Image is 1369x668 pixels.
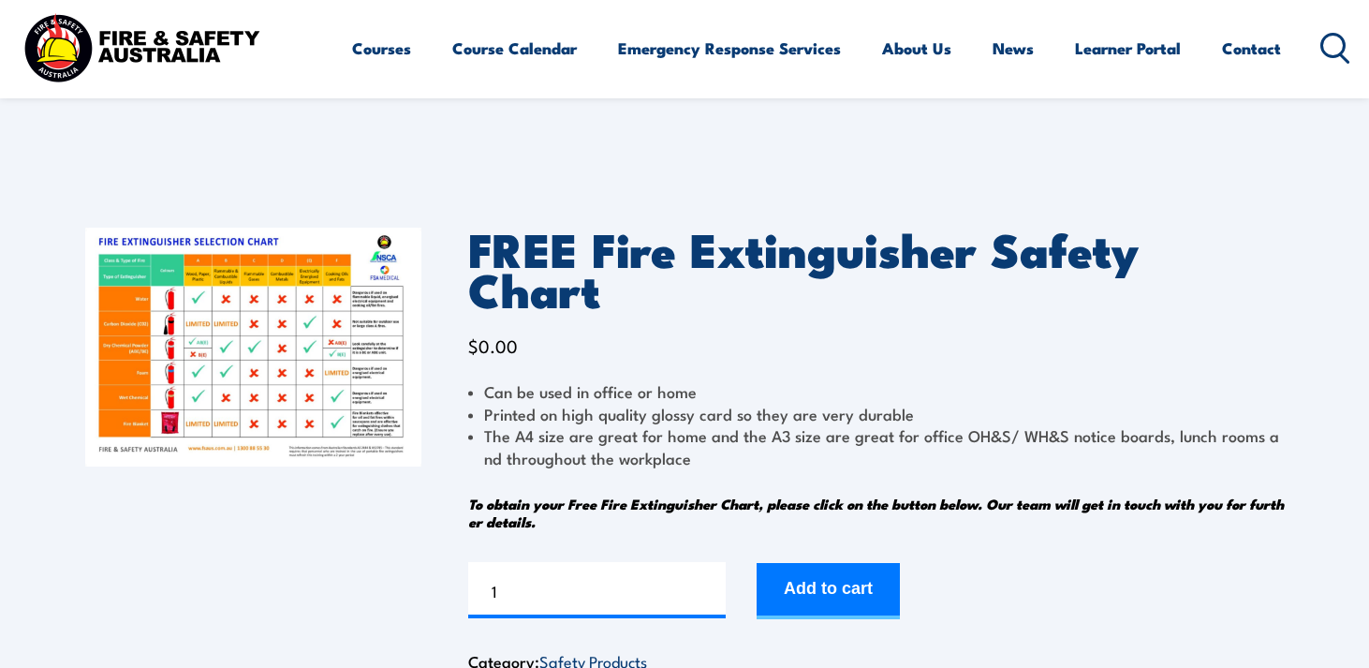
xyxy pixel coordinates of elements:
a: About Us [882,23,951,73]
li: The A4 size are great for home and the A3 size are great for office OH&S/ WH&S notice boards, lun... [468,424,1284,468]
em: To obtain your Free Fire Extinguisher Chart, please click on the button below. Our team will get ... [468,493,1284,532]
a: Learner Portal [1075,23,1181,73]
a: Emergency Response Services [618,23,841,73]
li: Can be used in office or home [468,380,1284,402]
bdi: 0.00 [468,333,518,358]
input: Product quantity [468,562,726,618]
a: Courses [352,23,411,73]
button: Add to cart [757,563,900,619]
img: FREE Fire Extinguisher Safety Chart [85,228,421,467]
span: $ [468,333,478,358]
a: News [993,23,1034,73]
a: Course Calendar [452,23,577,73]
a: Contact [1222,23,1281,73]
li: Printed on high quality glossy card so they are very durable [468,403,1284,424]
h1: FREE Fire Extinguisher Safety Chart [468,228,1284,308]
